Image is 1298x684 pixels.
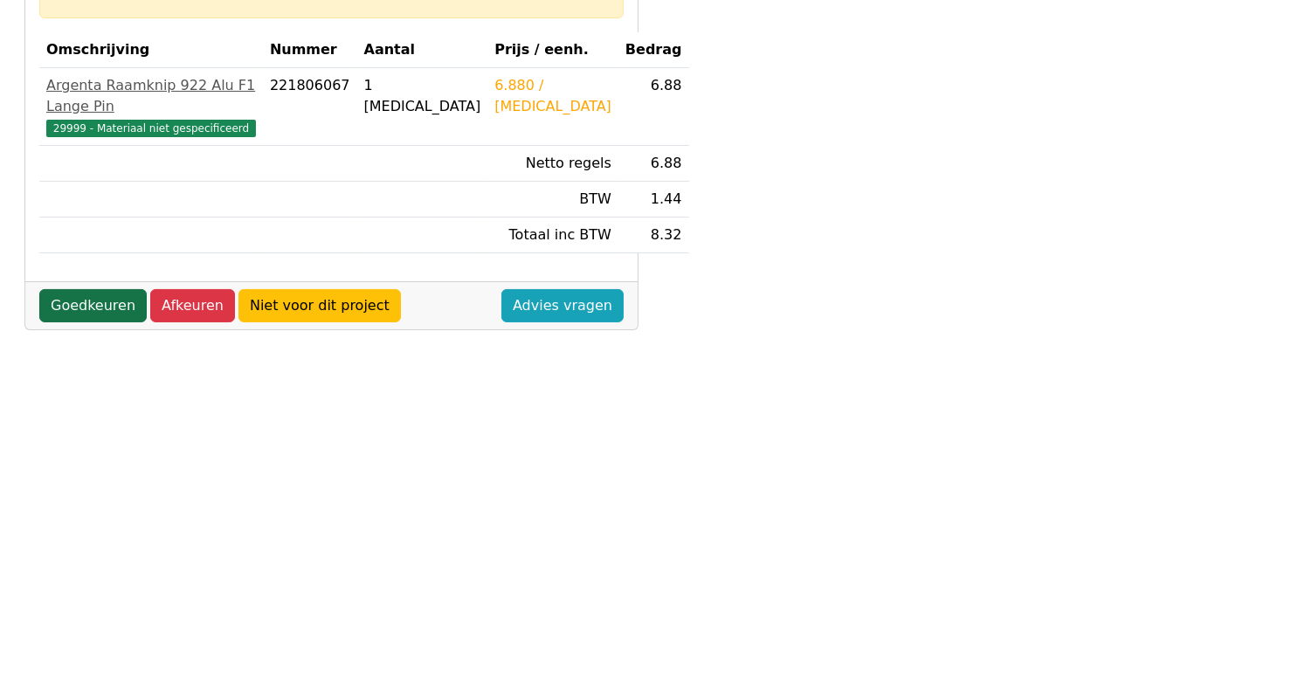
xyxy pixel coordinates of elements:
[39,32,263,68] th: Omschrijving
[263,32,357,68] th: Nummer
[357,32,488,68] th: Aantal
[618,146,689,182] td: 6.88
[39,289,147,322] a: Goedkeuren
[618,68,689,146] td: 6.88
[46,120,256,137] span: 29999 - Materiaal niet gespecificeerd
[487,146,618,182] td: Netto regels
[364,75,481,117] div: 1 [MEDICAL_DATA]
[487,218,618,253] td: Totaal inc BTW
[618,182,689,218] td: 1.44
[46,75,256,117] div: Argenta Raamknip 922 Alu F1 Lange Pin
[494,75,611,117] div: 6.880 / [MEDICAL_DATA]
[618,218,689,253] td: 8.32
[487,32,618,68] th: Prijs / eenh.
[238,289,401,322] a: Niet voor dit project
[263,68,357,146] td: 221806067
[46,75,256,138] a: Argenta Raamknip 922 Alu F1 Lange Pin29999 - Materiaal niet gespecificeerd
[150,289,235,322] a: Afkeuren
[618,32,689,68] th: Bedrag
[501,289,624,322] a: Advies vragen
[487,182,618,218] td: BTW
